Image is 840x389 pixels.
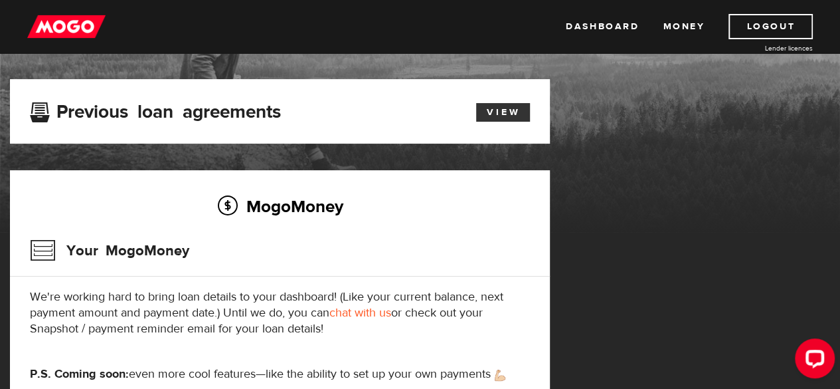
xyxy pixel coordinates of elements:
[30,233,189,268] h3: Your MogoMoney
[30,289,530,337] p: We're working hard to bring loan details to your dashboard! (Like your current balance, next paym...
[784,333,840,389] iframe: LiveChat chat widget
[566,14,639,39] a: Dashboard
[30,366,129,382] strong: P.S. Coming soon:
[27,14,106,39] img: mogo_logo-11ee424be714fa7cbb0f0f49df9e16ec.png
[329,305,391,321] a: chat with us
[30,366,530,382] p: even more cool features—like the ability to set up your own payments
[728,14,813,39] a: Logout
[30,192,530,220] h2: MogoMoney
[30,101,281,118] h3: Previous loan agreements
[713,43,813,53] a: Lender licences
[495,370,505,381] img: strong arm emoji
[663,14,705,39] a: Money
[476,103,530,122] a: View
